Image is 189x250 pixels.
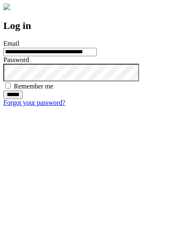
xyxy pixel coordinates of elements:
label: Remember me [14,83,53,90]
a: Forgot your password? [3,99,65,106]
label: Email [3,40,19,47]
img: logo-4e3dc11c47720685a147b03b5a06dd966a58ff35d612b21f08c02c0306f2b779.png [3,3,10,10]
h2: Log in [3,20,186,31]
label: Password [3,56,29,63]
